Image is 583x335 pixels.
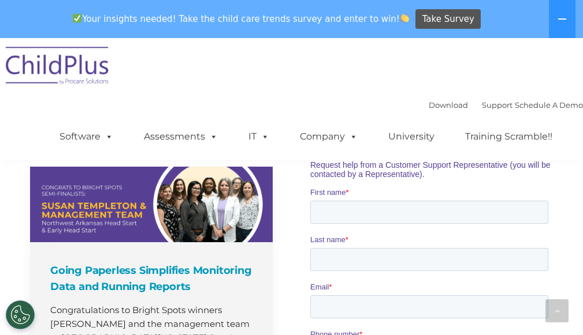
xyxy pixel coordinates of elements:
[429,100,583,110] font: |
[50,262,255,295] h4: Going Paperless Simplifies Monitoring Data and Running Reports
[377,125,446,148] a: University
[515,100,583,110] a: Schedule A Demo
[454,125,564,148] a: Training Scramble!!
[429,100,468,110] a: Download
[73,14,81,22] img: ✅
[132,125,229,148] a: Assessments
[288,125,369,148] a: Company
[6,300,35,329] button: Cookies Settings
[415,9,481,29] a: Take Survey
[48,125,125,148] a: Software
[422,9,474,29] span: Take Survey
[68,7,414,30] span: Your insights needed! Take the child care trends survey and enter to win!
[482,100,513,110] a: Support
[237,125,281,148] a: IT
[400,14,409,22] img: 👏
